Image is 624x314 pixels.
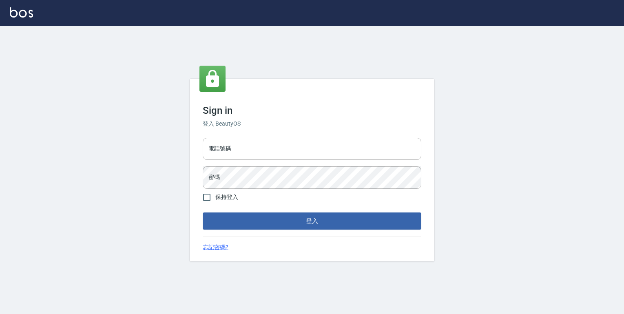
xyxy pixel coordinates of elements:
[203,119,421,128] h6: 登入 BeautyOS
[10,7,33,18] img: Logo
[215,193,238,201] span: 保持登入
[203,243,228,252] a: 忘記密碼?
[203,212,421,230] button: 登入
[203,105,421,116] h3: Sign in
